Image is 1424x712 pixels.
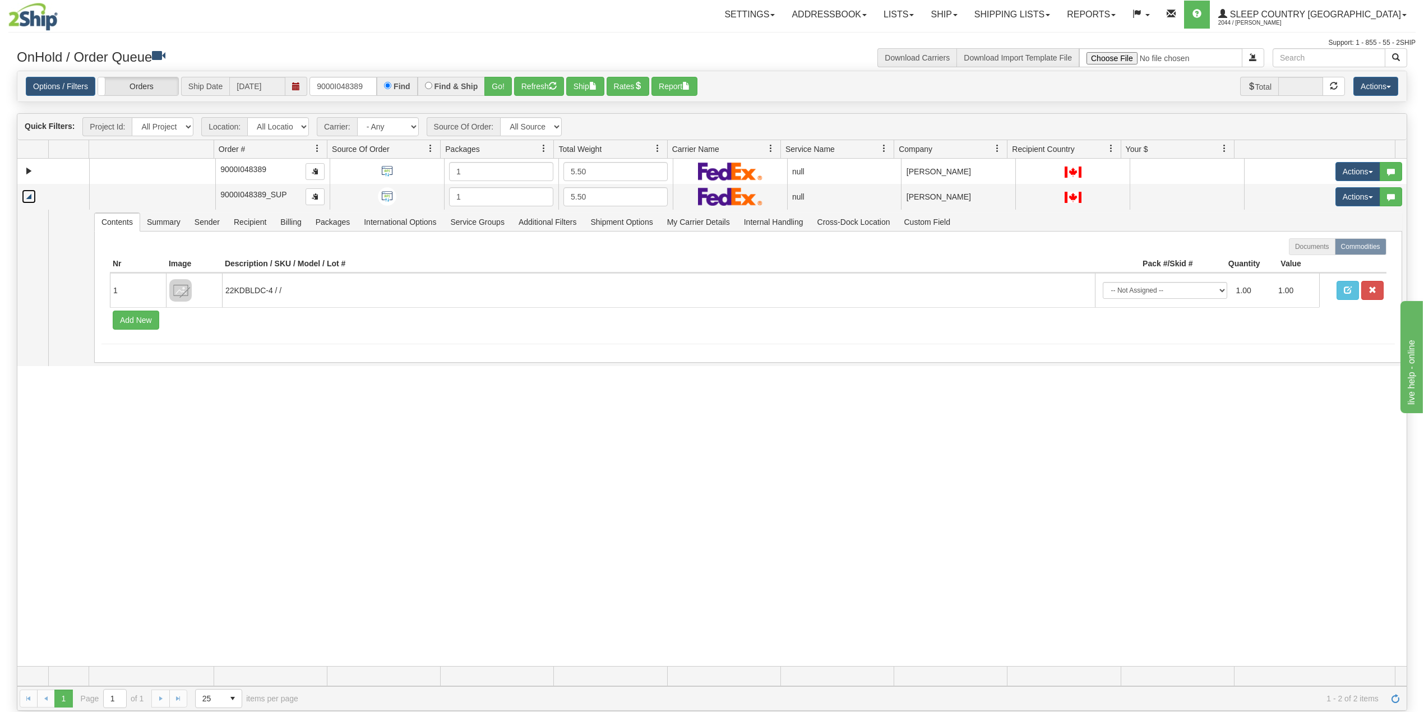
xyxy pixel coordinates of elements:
[81,689,144,708] span: Page of 1
[787,184,901,209] td: null
[25,121,75,132] label: Quick Filters:
[698,187,762,206] img: FedEx Express®
[113,311,159,330] button: Add New
[378,187,396,206] img: API
[964,53,1072,62] a: Download Import Template File
[1335,162,1380,181] button: Actions
[1012,144,1074,155] span: Recipient Country
[660,213,737,231] span: My Carrier Details
[220,165,266,174] span: 9000I048389
[104,690,126,708] input: Page 1
[26,77,95,96] a: Options / Filters
[966,1,1058,29] a: Shipping lists
[783,1,875,29] a: Addressbook
[1058,1,1124,29] a: Reports
[1335,187,1380,206] button: Actions
[558,144,602,155] span: Total Weight
[901,184,1015,209] td: [PERSON_NAME]
[885,53,950,62] a: Download Carriers
[761,139,780,158] a: Carrier Name filter column settings
[317,117,357,136] span: Carrier:
[899,144,932,155] span: Company
[875,1,922,29] a: Lists
[512,213,584,231] span: Additional Filters
[1126,144,1148,155] span: Your $
[421,139,440,158] a: Source Of Order filter column settings
[898,213,957,231] span: Custom Field
[787,159,901,184] td: null
[110,273,166,307] td: 1
[988,139,1007,158] a: Company filter column settings
[1273,48,1385,67] input: Search
[716,1,783,29] a: Settings
[607,77,650,96] button: Rates
[8,3,58,31] img: logo2044.jpg
[434,82,478,90] label: Find & Ship
[54,690,72,708] span: Page 1
[1289,238,1335,255] label: Documents
[202,693,217,704] span: 25
[1218,17,1302,29] span: 2044 / [PERSON_NAME]
[566,77,604,96] button: Ship
[651,77,697,96] button: Report
[357,213,443,231] span: International Options
[1102,139,1121,158] a: Recipient Country filter column settings
[378,162,396,181] img: API
[227,213,273,231] span: Recipient
[201,117,247,136] span: Location:
[22,164,36,178] a: Expand
[17,114,1407,140] div: grid toolbar
[394,82,410,90] label: Find
[166,255,222,273] th: Image
[1263,255,1319,273] th: Value
[140,213,187,231] span: Summary
[484,77,512,96] button: Go!
[1398,299,1423,413] iframe: chat widget
[737,213,810,231] span: Internal Handling
[698,162,762,181] img: FedEx Express®
[8,38,1416,48] div: Support: 1 - 855 - 55 - 2SHIP
[1240,77,1279,96] span: Total
[1065,192,1081,203] img: CA
[1232,278,1274,303] td: 1.00
[1065,167,1081,178] img: CA
[1095,255,1196,273] th: Pack #/Skid #
[22,189,36,204] a: Collapse
[648,139,667,158] a: Total Weight filter column settings
[220,190,286,199] span: 9000I048389_SUP
[224,690,242,708] span: select
[309,213,357,231] span: Packages
[584,213,659,231] span: Shipment Options
[314,694,1379,703] span: 1 - 2 of 2 items
[811,213,897,231] span: Cross-Dock Location
[785,144,835,155] span: Service Name
[1196,255,1263,273] th: Quantity
[110,255,166,273] th: Nr
[922,1,965,29] a: Ship
[222,273,1095,307] td: 22KDBLDC-4 / /
[672,144,719,155] span: Carrier Name
[169,279,192,302] img: 8DAB37Fk3hKpn3AAAAAElFTkSuQmCC
[219,144,245,155] span: Order #
[188,213,226,231] span: Sender
[82,117,132,136] span: Project Id:
[332,144,390,155] span: Source Of Order
[222,255,1095,273] th: Description / SKU / Model / Lot #
[1210,1,1415,29] a: Sleep Country [GEOGRAPHIC_DATA] 2044 / [PERSON_NAME]
[1227,10,1401,19] span: Sleep Country [GEOGRAPHIC_DATA]
[181,77,229,96] span: Ship Date
[1353,77,1398,96] button: Actions
[95,213,140,231] span: Contents
[875,139,894,158] a: Service Name filter column settings
[309,77,377,96] input: Order #
[195,689,242,708] span: Page sizes drop down
[306,163,325,180] button: Copy to clipboard
[308,139,327,158] a: Order # filter column settings
[274,213,308,231] span: Billing
[901,159,1015,184] td: [PERSON_NAME]
[427,117,501,136] span: Source Of Order:
[306,188,325,205] button: Copy to clipboard
[8,7,104,20] div: live help - online
[443,213,511,231] span: Service Groups
[514,77,564,96] button: Refresh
